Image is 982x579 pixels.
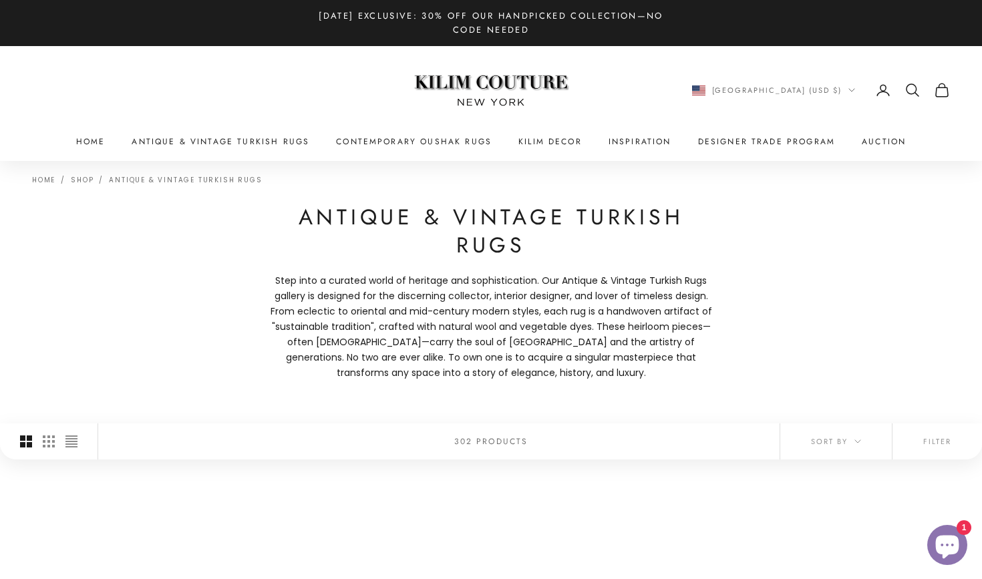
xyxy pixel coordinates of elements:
[76,135,106,148] a: Home
[71,175,94,185] a: Shop
[43,423,55,459] button: Switch to smaller product images
[336,135,492,148] a: Contemporary Oushak Rugs
[923,525,971,568] inbox-online-store-chat: Shopify online store chat
[811,435,861,447] span: Sort by
[32,175,55,185] a: Home
[454,435,528,448] p: 302 products
[692,84,856,96] button: Change country or currency
[407,59,575,122] img: Logo of Kilim Couture New York
[264,204,718,259] h1: Antique & Vintage Turkish Rugs
[65,423,77,459] button: Switch to compact product images
[264,273,718,381] p: Step into a curated world of heritage and sophistication. Our Antique & Vintage Turkish Rugs gall...
[32,174,262,184] nav: Breadcrumb
[132,135,309,148] a: Antique & Vintage Turkish Rugs
[109,175,262,185] a: Antique & Vintage Turkish Rugs
[712,84,842,96] span: [GEOGRAPHIC_DATA] (USD $)
[20,423,32,459] button: Switch to larger product images
[518,135,582,148] summary: Kilim Decor
[692,82,951,98] nav: Secondary navigation
[32,135,950,148] nav: Primary navigation
[892,423,982,459] button: Filter
[609,135,671,148] a: Inspiration
[780,423,892,459] button: Sort by
[698,135,836,148] a: Designer Trade Program
[304,9,678,37] p: [DATE] Exclusive: 30% Off Our Handpicked Collection—No Code Needed
[862,135,906,148] a: Auction
[692,85,705,95] img: United States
